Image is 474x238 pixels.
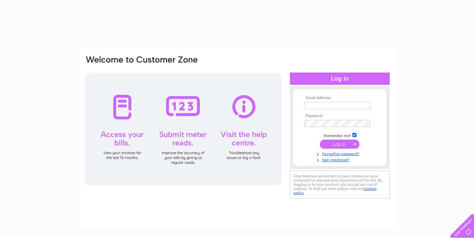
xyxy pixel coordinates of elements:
[304,150,377,156] a: Forgotten password?
[304,156,377,163] a: Not registered?
[302,96,377,100] th: Email Address:
[320,140,359,149] input: Submit
[293,186,376,195] a: cookies policy
[302,114,377,118] th: Password:
[302,132,377,138] td: Remember me?
[290,171,390,199] div: Clear Business would like to place cookies on your computer to improve your experience of the sit...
